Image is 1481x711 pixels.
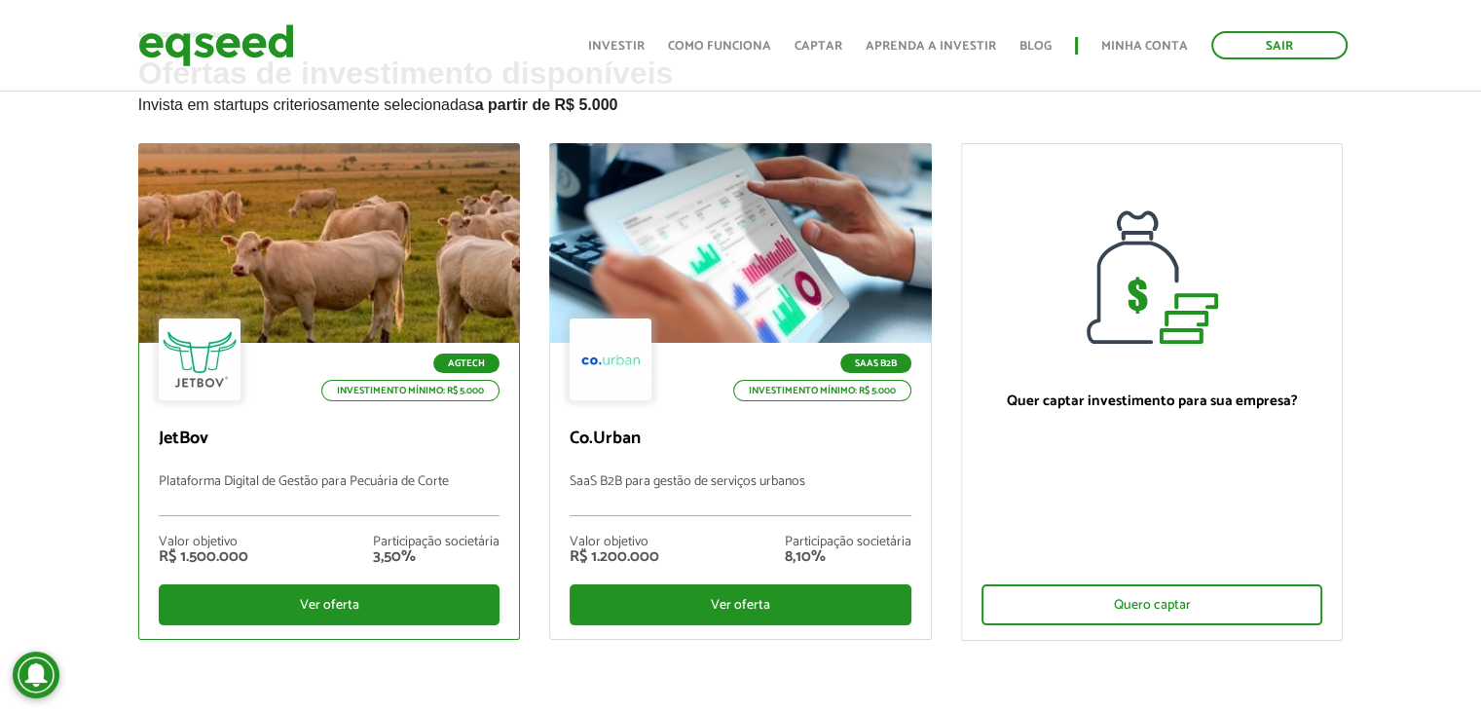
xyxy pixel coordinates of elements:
p: JetBov [159,429,500,450]
a: Agtech Investimento mínimo: R$ 5.000 JetBov Plataforma Digital de Gestão para Pecuária de Corte V... [138,143,521,640]
p: Invista em startups criteriosamente selecionadas [138,91,1344,114]
div: Quero captar [981,584,1323,625]
p: Co.Urban [570,429,911,450]
p: SaaS B2B para gestão de serviços urbanos [570,474,911,516]
div: R$ 1.500.000 [159,549,248,565]
p: Plataforma Digital de Gestão para Pecuária de Corte [159,474,500,516]
div: Valor objetivo [570,536,659,549]
a: Minha conta [1101,40,1188,53]
div: Participação societária [373,536,500,549]
div: 3,50% [373,549,500,565]
h2: Ofertas de investimento disponíveis [138,56,1344,143]
p: Agtech [433,354,500,373]
a: Blog [1019,40,1052,53]
div: Valor objetivo [159,536,248,549]
p: Investimento mínimo: R$ 5.000 [321,380,500,401]
a: Como funciona [668,40,771,53]
p: Investimento mínimo: R$ 5.000 [733,380,911,401]
p: SaaS B2B [840,354,911,373]
div: Ver oferta [159,584,500,625]
a: Sair [1211,31,1348,59]
img: EqSeed [138,19,294,71]
div: Ver oferta [570,584,911,625]
div: R$ 1.200.000 [570,549,659,565]
p: Quer captar investimento para sua empresa? [981,393,1323,410]
strong: a partir de R$ 5.000 [475,96,618,113]
a: Captar [795,40,842,53]
a: Aprenda a investir [866,40,996,53]
div: 8,10% [785,549,911,565]
a: SaaS B2B Investimento mínimo: R$ 5.000 Co.Urban SaaS B2B para gestão de serviços urbanos Valor ob... [549,143,932,640]
a: Investir [588,40,645,53]
a: Quer captar investimento para sua empresa? Quero captar [961,143,1344,641]
div: Participação societária [785,536,911,549]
